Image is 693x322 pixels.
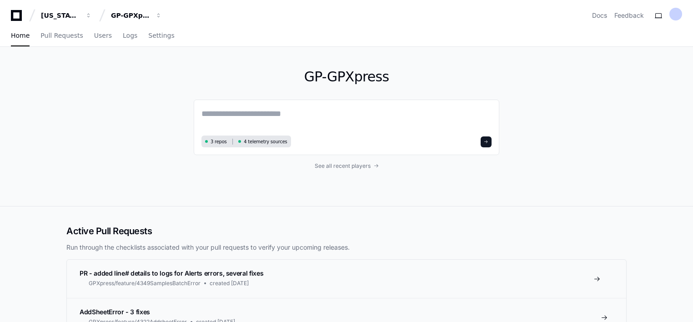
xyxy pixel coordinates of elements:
[194,162,499,170] a: See all recent players
[592,11,607,20] a: Docs
[37,7,95,24] button: [US_STATE] Pacific
[123,33,137,38] span: Logs
[211,138,227,145] span: 3 repos
[66,225,627,237] h2: Active Pull Requests
[148,33,174,38] span: Settings
[66,243,627,252] p: Run through the checklists associated with your pull requests to verify your upcoming releases.
[80,308,150,316] span: AddSheetError - 3 fixes
[11,25,30,46] a: Home
[89,280,201,287] span: GPXpress/feature/4349SamplesBatchError
[94,33,112,38] span: Users
[614,11,644,20] button: Feedback
[41,11,80,20] div: [US_STATE] Pacific
[40,33,83,38] span: Pull Requests
[244,138,287,145] span: 4 telemetry sources
[315,162,371,170] span: See all recent players
[40,25,83,46] a: Pull Requests
[111,11,150,20] div: GP-GPXpress
[94,25,112,46] a: Users
[107,7,166,24] button: GP-GPXpress
[67,260,626,298] a: PR - added line# details to logs for Alerts errors, several fixesGPXpress/feature/4349SamplesBatc...
[11,33,30,38] span: Home
[123,25,137,46] a: Logs
[194,69,499,85] h1: GP-GPXpress
[210,280,249,287] span: created [DATE]
[148,25,174,46] a: Settings
[80,269,263,277] span: PR - added line# details to logs for Alerts errors, several fixes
